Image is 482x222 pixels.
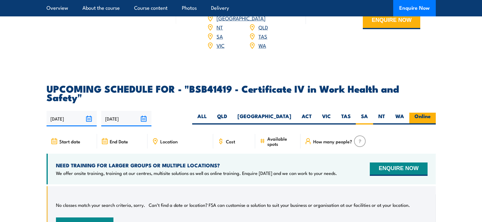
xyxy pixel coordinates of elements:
label: QLD [212,113,232,125]
a: VIC [217,42,224,49]
input: From date [47,111,97,126]
span: Cost [226,139,235,144]
h4: NEED TRAINING FOR LARGER GROUPS OR MULTIPLE LOCATIONS? [56,162,337,169]
span: How many people? [313,139,352,144]
p: Can’t find a date or location? FSA can customise a solution to suit your business or organisation... [149,202,410,208]
span: Location [160,139,178,144]
a: [GEOGRAPHIC_DATA] [217,14,265,22]
label: VIC [317,113,336,125]
button: ENQUIRE NOW [363,13,420,29]
a: NT [217,23,223,31]
p: We offer onsite training, training at our centres, multisite solutions as well as online training... [56,170,337,176]
span: End Date [110,139,128,144]
label: SA [356,113,373,125]
label: ALL [192,113,212,125]
a: QLD [258,23,268,31]
a: SA [217,32,223,40]
label: [GEOGRAPHIC_DATA] [232,113,296,125]
label: WA [390,113,409,125]
span: Available spots [267,136,296,146]
input: To date [101,111,151,126]
a: TAS [258,32,267,40]
label: Online [409,113,436,125]
button: ENQUIRE NOW [370,162,427,176]
span: Start date [59,139,80,144]
p: No classes match your search criteria, sorry. [56,202,145,208]
label: NT [373,113,390,125]
h2: UPCOMING SCHEDULE FOR - "BSB41419 - Certificate IV in Work Health and Safety" [47,84,436,101]
label: TAS [336,113,356,125]
label: ACT [296,113,317,125]
a: WA [258,42,266,49]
